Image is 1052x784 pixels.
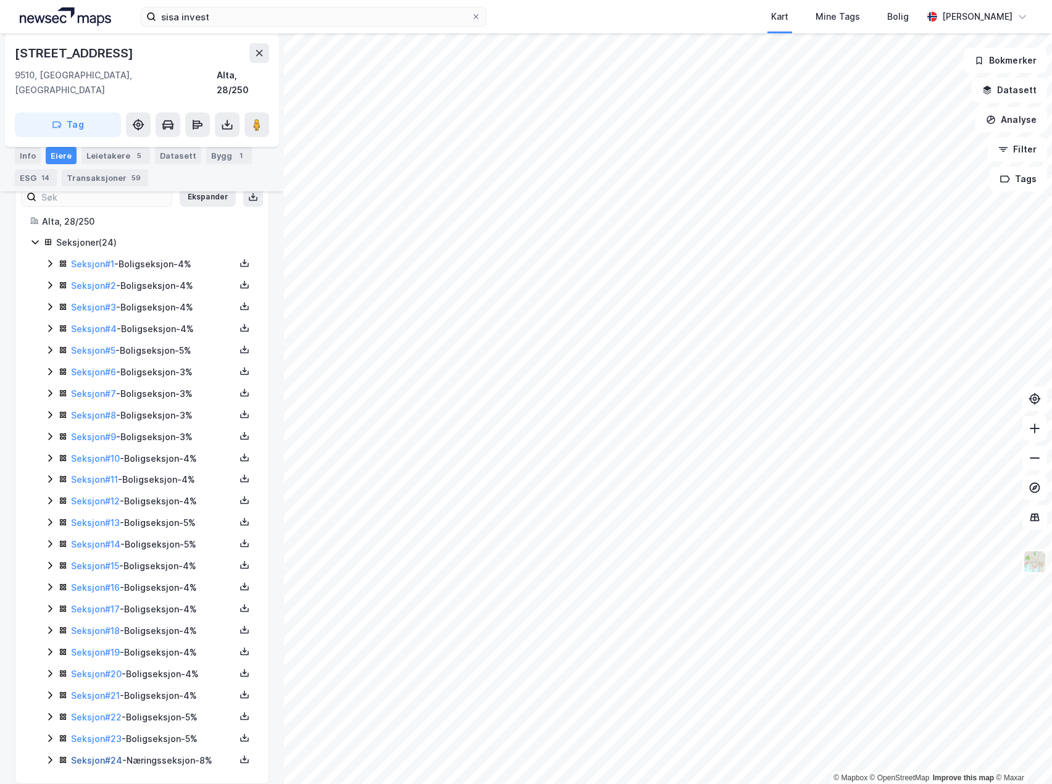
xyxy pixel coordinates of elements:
[71,753,235,768] div: - Næringsseksjon - 8%
[71,755,122,765] a: Seksjon#24
[71,367,116,377] a: Seksjon#6
[39,172,52,184] div: 14
[71,688,235,703] div: - Boligseksjon - 4%
[71,453,120,464] a: Seksjon#10
[990,725,1052,784] div: Kontrollprogram for chat
[56,235,254,250] div: Seksjoner ( 24 )
[71,472,235,487] div: - Boligseksjon - 4%
[71,410,116,420] a: Seksjon#8
[71,712,122,722] a: Seksjon#22
[71,365,235,380] div: - Boligseksjon - 3%
[156,7,471,26] input: Søk på adresse, matrikkel, gårdeiere, leietakere eller personer
[71,580,235,595] div: - Boligseksjon - 4%
[71,302,116,312] a: Seksjon#3
[71,732,235,746] div: - Boligseksjon - 5%
[990,725,1052,784] iframe: Chat Widget
[942,9,1012,24] div: [PERSON_NAME]
[975,107,1047,132] button: Analyse
[71,623,235,638] div: - Boligseksjon - 4%
[71,539,120,549] a: Seksjon#14
[71,690,120,701] a: Seksjon#21
[71,517,120,528] a: Seksjon#13
[771,9,788,24] div: Kart
[133,149,145,162] div: 5
[71,280,116,291] a: Seksjon#2
[71,496,120,506] a: Seksjon#12
[71,494,235,509] div: - Boligseksjon - 4%
[81,147,150,164] div: Leietakere
[887,9,909,24] div: Bolig
[71,386,235,401] div: - Boligseksjon - 3%
[206,147,252,164] div: Bygg
[217,68,269,98] div: Alta, 28/250
[833,774,867,782] a: Mapbox
[20,7,111,26] img: logo.a4113a55bc3d86da70a041830d287a7e.svg
[71,561,119,571] a: Seksjon#15
[71,430,235,444] div: - Boligseksjon - 3%
[71,559,235,573] div: - Boligseksjon - 4%
[36,188,172,206] input: Søk
[71,432,116,442] a: Seksjon#9
[71,259,114,269] a: Seksjon#1
[71,669,122,679] a: Seksjon#20
[71,345,115,356] a: Seksjon#5
[71,515,235,530] div: - Boligseksjon - 5%
[870,774,930,782] a: OpenStreetMap
[62,169,148,186] div: Transaksjoner
[71,733,122,744] a: Seksjon#23
[933,774,994,782] a: Improve this map
[988,137,1047,162] button: Filter
[71,537,235,552] div: - Boligseksjon - 5%
[71,604,120,614] a: Seksjon#17
[816,9,860,24] div: Mine Tags
[71,667,235,682] div: - Boligseksjon - 4%
[15,43,136,63] div: [STREET_ADDRESS]
[15,68,217,98] div: 9510, [GEOGRAPHIC_DATA], [GEOGRAPHIC_DATA]
[71,474,118,485] a: Seksjon#11
[71,625,120,636] a: Seksjon#18
[71,647,120,657] a: Seksjon#19
[71,300,235,315] div: - Boligseksjon - 4%
[71,323,117,334] a: Seksjon#4
[71,278,235,293] div: - Boligseksjon - 4%
[71,582,120,593] a: Seksjon#16
[15,169,57,186] div: ESG
[71,710,235,725] div: - Boligseksjon - 5%
[180,187,236,207] button: Ekspander
[155,147,201,164] div: Datasett
[46,147,77,164] div: Eiere
[71,645,235,660] div: - Boligseksjon - 4%
[964,48,1047,73] button: Bokmerker
[42,214,254,229] div: Alta, 28/250
[1023,550,1046,573] img: Z
[71,602,235,617] div: - Boligseksjon - 4%
[71,322,235,336] div: - Boligseksjon - 4%
[71,257,235,272] div: - Boligseksjon - 4%
[129,172,143,184] div: 59
[71,388,116,399] a: Seksjon#7
[71,451,235,466] div: - Boligseksjon - 4%
[15,112,121,137] button: Tag
[235,149,247,162] div: 1
[71,408,235,423] div: - Boligseksjon - 3%
[990,167,1047,191] button: Tags
[15,147,41,164] div: Info
[71,343,235,358] div: - Boligseksjon - 5%
[972,78,1047,102] button: Datasett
